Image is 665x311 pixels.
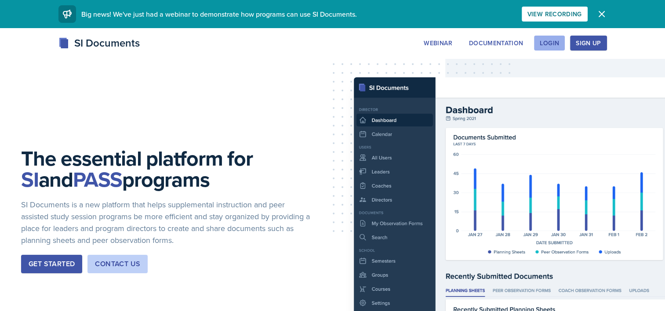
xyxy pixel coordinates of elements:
[424,40,452,47] div: Webinar
[570,36,607,51] button: Sign Up
[87,255,148,273] button: Contact Us
[576,40,601,47] div: Sign Up
[21,255,82,273] button: Get Started
[540,40,559,47] div: Login
[522,7,588,22] button: View Recording
[81,9,357,19] span: Big news! We've just had a webinar to demonstrate how programs can use SI Documents.
[58,35,140,51] div: SI Documents
[95,259,140,269] div: Contact Us
[418,36,458,51] button: Webinar
[463,36,529,51] button: Documentation
[527,11,582,18] div: View Recording
[534,36,565,51] button: Login
[469,40,523,47] div: Documentation
[29,259,75,269] div: Get Started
